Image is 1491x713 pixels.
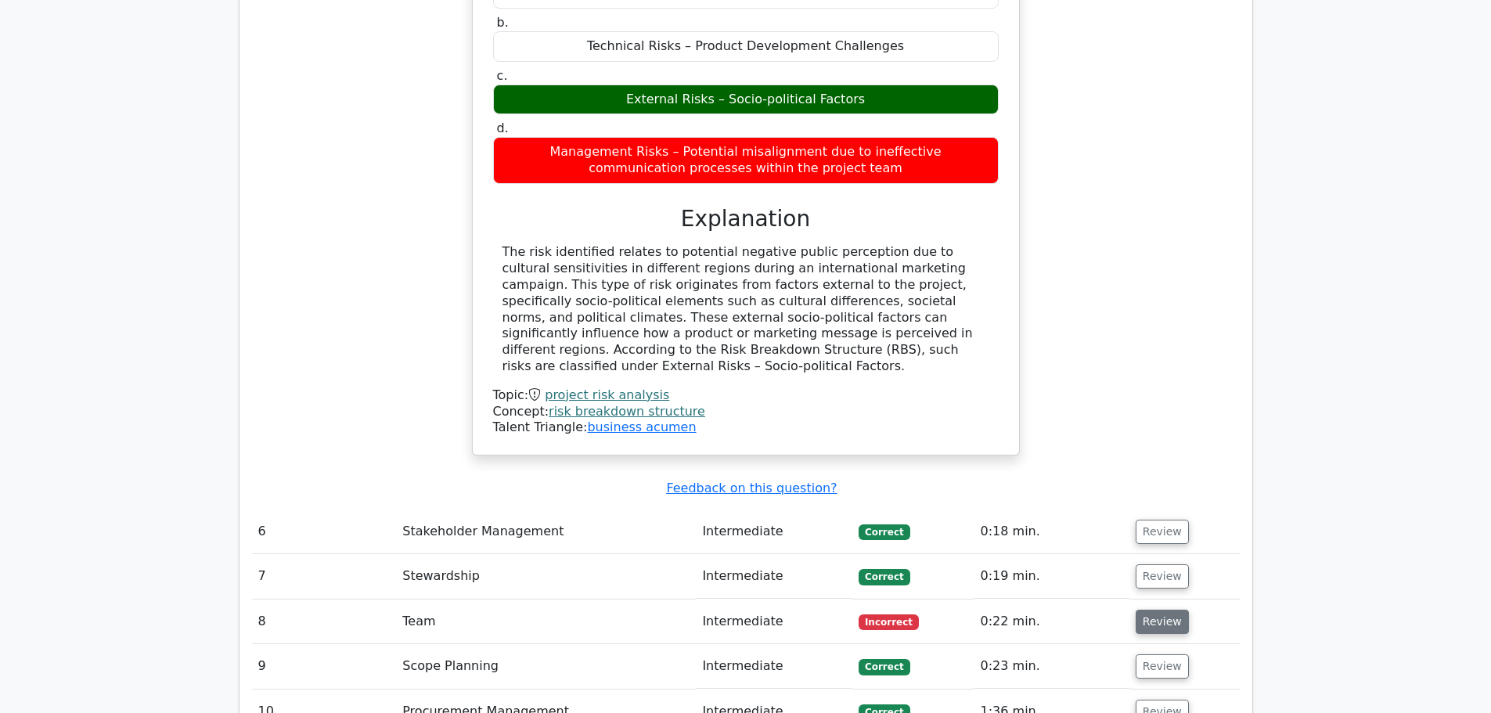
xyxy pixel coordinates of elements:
span: Incorrect [859,614,919,630]
span: Correct [859,569,909,585]
a: Feedback on this question? [666,481,837,495]
button: Review [1136,564,1189,589]
h3: Explanation [502,206,989,232]
span: Correct [859,659,909,675]
td: 0:22 min. [974,600,1129,644]
a: risk breakdown structure [549,404,705,419]
button: Review [1136,610,1189,634]
td: 7 [252,554,397,599]
td: Team [396,600,696,644]
div: The risk identified relates to potential negative public perception due to cultural sensitivities... [502,244,989,374]
td: 0:23 min. [974,644,1129,689]
a: project risk analysis [545,387,669,402]
td: Stakeholder Management [396,510,696,554]
div: Technical Risks – Product Development Challenges [493,31,999,62]
div: Management Risks – Potential misalignment due to ineffective communication processes within the p... [493,137,999,184]
span: b. [497,15,509,30]
div: External Risks – Socio-political Factors [493,85,999,115]
td: 6 [252,510,397,554]
div: Topic: [493,387,999,404]
button: Review [1136,520,1189,544]
td: Intermediate [696,600,852,644]
span: d. [497,121,509,135]
td: 8 [252,600,397,644]
td: Stewardship [396,554,696,599]
td: Scope Planning [396,644,696,689]
td: 9 [252,644,397,689]
span: c. [497,68,508,83]
td: 0:19 min. [974,554,1129,599]
div: Talent Triangle: [493,387,999,436]
td: Intermediate [696,510,852,554]
td: Intermediate [696,554,852,599]
a: business acumen [587,420,696,434]
div: Concept: [493,404,999,420]
button: Review [1136,654,1189,679]
td: Intermediate [696,644,852,689]
span: Correct [859,524,909,540]
td: 0:18 min. [974,510,1129,554]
